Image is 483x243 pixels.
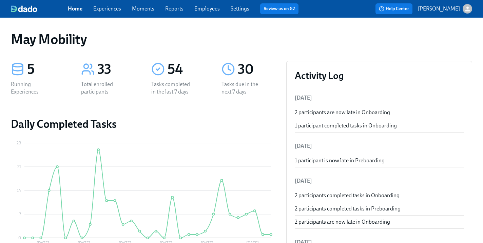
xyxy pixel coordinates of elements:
[97,61,135,78] div: 33
[27,61,65,78] div: 5
[238,61,275,78] div: 30
[418,5,460,13] p: [PERSON_NAME]
[11,31,86,47] h1: May Mobility
[132,5,154,12] a: Moments
[17,188,21,193] tspan: 14
[295,109,464,116] div: 2 participants are now late in Onboarding
[295,173,464,189] li: [DATE]
[11,5,37,12] img: dado
[81,81,124,96] div: Total enrolled participants
[17,164,21,169] tspan: 21
[375,3,412,14] button: Help Center
[295,205,464,212] div: 2 participants completed tasks in Preboarding
[264,5,295,12] a: Review us on G2
[418,4,472,14] button: [PERSON_NAME]
[295,122,464,129] div: 1 participant completed tasks in Onboarding
[379,5,409,12] span: Help Center
[194,5,220,12] a: Employees
[295,95,312,101] span: [DATE]
[17,141,21,145] tspan: 28
[18,236,21,240] tspan: 0
[260,3,298,14] button: Review us on G2
[165,5,183,12] a: Reports
[11,117,275,131] h2: Daily Completed Tasks
[295,138,464,154] li: [DATE]
[168,61,205,78] div: 54
[295,218,464,226] div: 2 participants are now late in Onboarding
[231,5,249,12] a: Settings
[295,192,464,199] div: 2 participants completed tasks in Onboarding
[221,81,265,96] div: Tasks due in the next 7 days
[68,5,82,12] a: Home
[11,81,54,96] div: Running Experiences
[93,5,121,12] a: Experiences
[11,5,68,12] a: dado
[295,69,464,82] h3: Activity Log
[19,212,21,217] tspan: 7
[151,81,195,96] div: Tasks completed in the last 7 days
[295,157,464,164] div: 1 participant is now late in Preboarding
